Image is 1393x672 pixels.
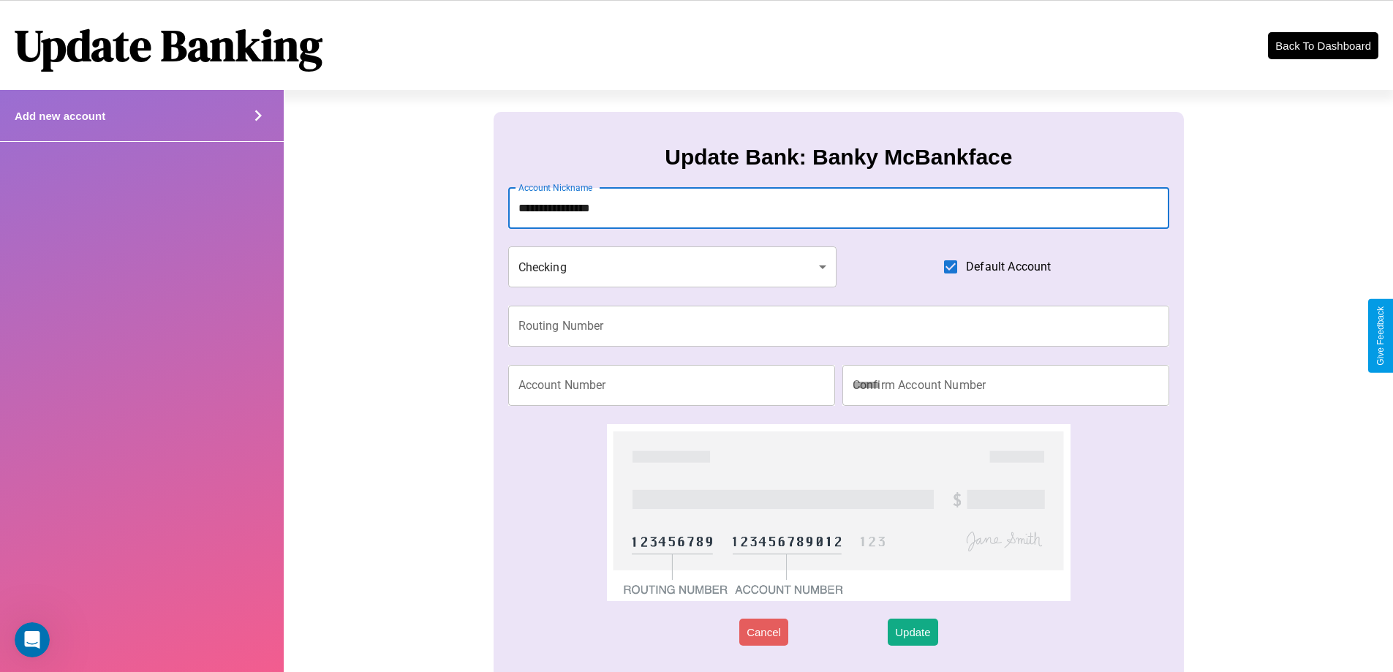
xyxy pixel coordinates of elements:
iframe: Intercom live chat [15,622,50,657]
h4: Add new account [15,110,105,122]
span: Default Account [966,258,1051,276]
h3: Update Bank: Banky McBankface [665,145,1012,170]
h1: Update Banking [15,15,322,75]
button: Back To Dashboard [1268,32,1378,59]
img: check [607,424,1070,601]
label: Account Nickname [518,181,593,194]
button: Cancel [739,619,788,646]
div: Checking [508,246,837,287]
div: Give Feedback [1375,306,1386,366]
button: Update [888,619,937,646]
